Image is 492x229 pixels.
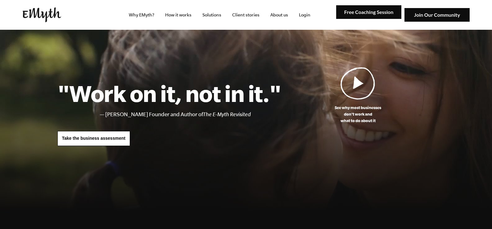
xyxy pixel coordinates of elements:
[404,8,470,22] img: Join Our Community
[203,111,251,117] i: The E-Myth Revisited
[57,80,281,107] h1: "Work on it, not in it."
[461,199,492,229] iframe: Chat Widget
[281,104,435,124] p: See why most businesses don't work and what to do about it
[57,131,130,146] a: Take the business assessment
[281,67,435,124] a: See why most businessesdon't work andwhat to do about it
[461,199,492,229] div: Widget de chat
[341,67,375,99] img: Play Video
[105,110,281,119] li: [PERSON_NAME] Founder and Author of
[336,5,401,19] img: Free Coaching Session
[62,136,125,141] span: Take the business assessment
[23,7,61,22] img: EMyth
